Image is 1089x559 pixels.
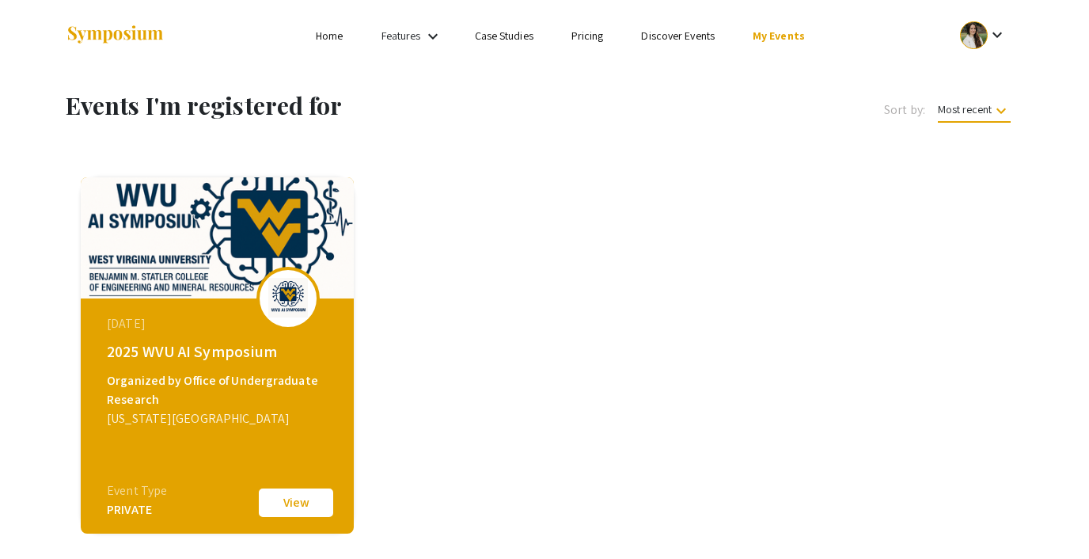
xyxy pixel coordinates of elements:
span: Sort by: [884,101,925,120]
a: My Events [753,29,805,43]
div: [DATE] [107,314,332,333]
a: Pricing [571,29,604,43]
div: 2025 WVU AI Symposium [107,340,332,363]
iframe: Chat [12,488,67,547]
mat-icon: keyboard_arrow_down [992,101,1011,120]
div: Event Type [107,481,167,500]
span: Most recent [938,102,1011,123]
button: View [256,486,336,519]
div: Organized by Office of Undergraduate Research [107,371,332,409]
a: Case Studies [475,29,533,43]
h1: Events I'm registered for [66,91,614,120]
img: Symposium by ForagerOne [66,25,165,46]
img: 2025-wvu-ai-symposium_eventCoverPhoto_5efd8b__thumb.png [81,177,354,299]
button: Most recent [925,95,1023,124]
a: Discover Events [641,29,715,43]
mat-icon: Expand account dropdown [988,25,1007,44]
a: Features [381,29,421,43]
div: [US_STATE][GEOGRAPHIC_DATA] [107,409,332,428]
div: PRIVATE [107,500,167,519]
img: 2025-wvu-ai-symposium_eventLogo_81a7b7_.png [264,278,312,318]
mat-icon: Expand Features list [423,27,442,46]
button: Expand account dropdown [943,17,1023,53]
a: Home [316,29,343,43]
